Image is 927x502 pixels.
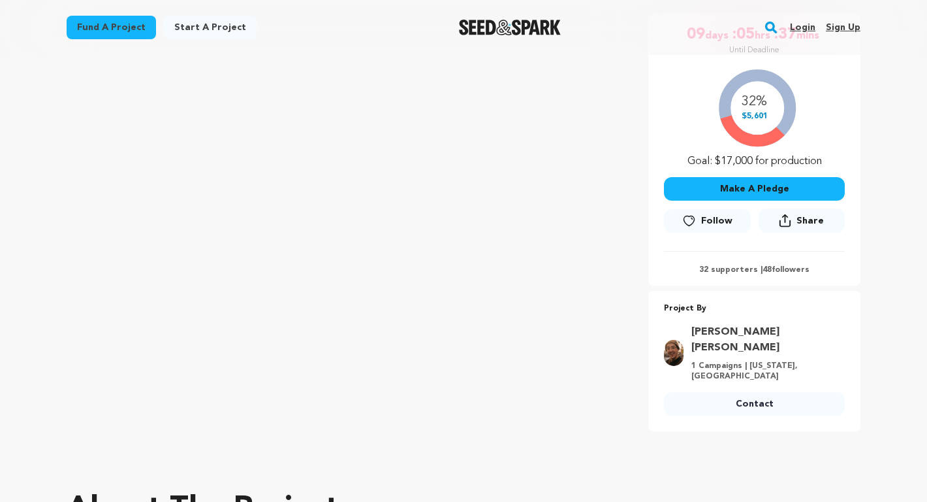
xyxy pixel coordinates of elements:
[701,214,732,227] span: Follow
[691,361,837,382] p: 1 Campaigns | [US_STATE], [GEOGRAPHIC_DATA]
[664,340,683,366] img: c2b7fc1e64f2ce17.png
[664,177,845,201] button: Make A Pledge
[790,17,815,38] a: Login
[664,265,845,275] p: 32 supporters | followers
[759,209,845,238] span: Share
[796,214,824,227] span: Share
[691,324,837,356] a: Goto Tyler Patrick Jones profile
[664,209,750,233] a: Follow
[459,20,561,35] a: Seed&Spark Homepage
[664,392,845,416] a: Contact
[459,20,561,35] img: Seed&Spark Logo Dark Mode
[826,17,860,38] a: Sign up
[164,16,257,39] a: Start a project
[759,209,845,233] button: Share
[762,266,772,274] span: 48
[67,16,156,39] a: Fund a project
[664,301,845,316] p: Project By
